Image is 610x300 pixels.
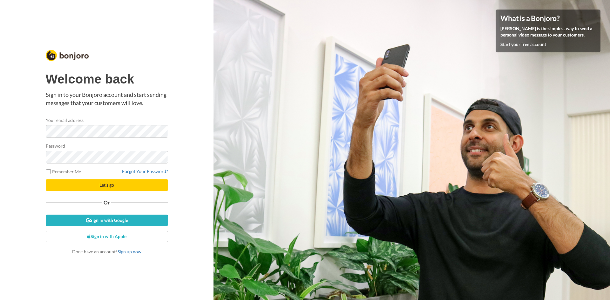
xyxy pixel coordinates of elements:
a: Forgot Your Password? [122,169,168,174]
span: Or [102,200,111,205]
a: Sign in with Google [46,215,168,226]
h1: Welcome back [46,72,168,86]
button: Let's go [46,179,168,191]
a: Start your free account [500,42,546,47]
p: [PERSON_NAME] is the simplest way to send a personal video message to your customers. [500,25,596,38]
input: Remember Me [46,169,51,174]
label: Remember Me [46,168,81,175]
a: Sign up now [118,249,141,254]
span: Let's go [99,182,114,188]
a: Sign in with Apple [46,231,168,242]
label: Your email address [46,117,84,123]
h4: What is a Bonjoro? [500,14,596,22]
label: Password [46,143,65,149]
span: Don’t have an account? [72,249,141,254]
p: Sign in to your Bonjoro account and start sending messages that your customers will love. [46,91,168,107]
